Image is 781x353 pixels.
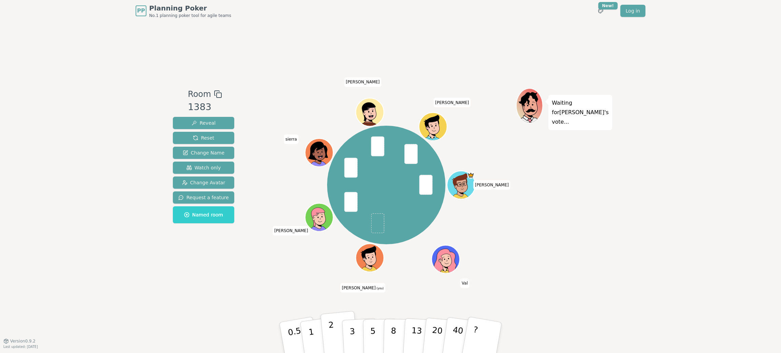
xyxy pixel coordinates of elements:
[3,345,38,349] span: Last updated: [DATE]
[344,77,381,87] span: Click to change your name
[183,149,224,156] span: Change Name
[182,179,225,186] span: Change Avatar
[173,132,234,144] button: Reset
[188,88,211,100] span: Room
[595,5,607,17] button: New!
[552,98,609,127] p: Waiting for [PERSON_NAME] 's vote...
[186,164,221,171] span: Watch only
[10,338,36,344] span: Version 0.9.2
[284,134,299,144] span: Click to change your name
[149,13,231,18] span: No.1 planning poker tool for agile teams
[460,278,469,288] span: Click to change your name
[434,98,471,107] span: Click to change your name
[598,2,618,9] div: New!
[149,3,231,13] span: Planning Poker
[620,5,645,17] a: Log in
[173,117,234,129] button: Reveal
[136,3,231,18] a: PPPlanning PokerNo.1 planning poker tool for agile teams
[473,180,510,190] span: Click to change your name
[3,338,36,344] button: Version0.9.2
[184,211,223,218] span: Named room
[188,100,222,114] div: 1383
[273,226,310,235] span: Click to change your name
[173,191,234,204] button: Request a feature
[173,206,234,223] button: Named room
[376,287,384,290] span: (you)
[178,194,229,201] span: Request a feature
[193,134,214,141] span: Reset
[173,147,234,159] button: Change Name
[173,162,234,174] button: Watch only
[137,7,145,15] span: PP
[467,172,474,179] span: spencer is the host
[192,120,216,126] span: Reveal
[173,176,234,189] button: Change Avatar
[356,245,383,271] button: Click to change your avatar
[340,283,385,292] span: Click to change your name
